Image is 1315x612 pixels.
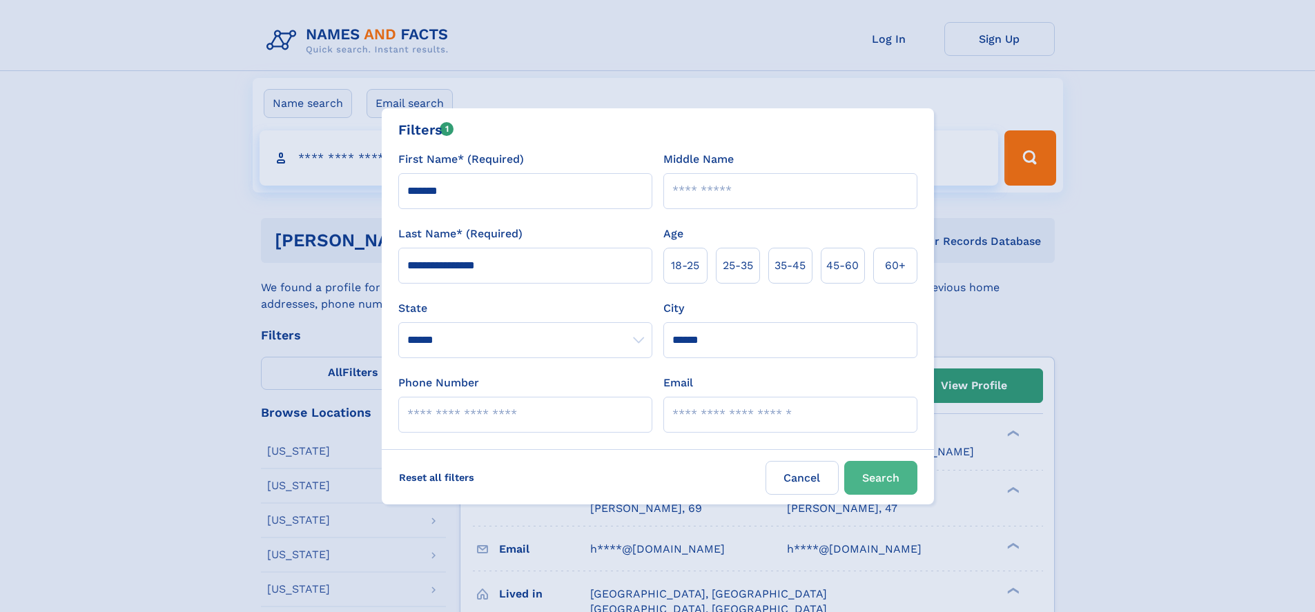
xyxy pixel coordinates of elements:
[663,226,683,242] label: Age
[775,257,806,274] span: 35‑45
[663,151,734,168] label: Middle Name
[398,151,524,168] label: First Name* (Required)
[723,257,753,274] span: 25‑35
[390,461,483,494] label: Reset all filters
[671,257,699,274] span: 18‑25
[398,226,523,242] label: Last Name* (Required)
[826,257,859,274] span: 45‑60
[398,119,454,140] div: Filters
[663,375,693,391] label: Email
[398,300,652,317] label: State
[663,300,684,317] label: City
[885,257,906,274] span: 60+
[766,461,839,495] label: Cancel
[398,375,479,391] label: Phone Number
[844,461,917,495] button: Search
